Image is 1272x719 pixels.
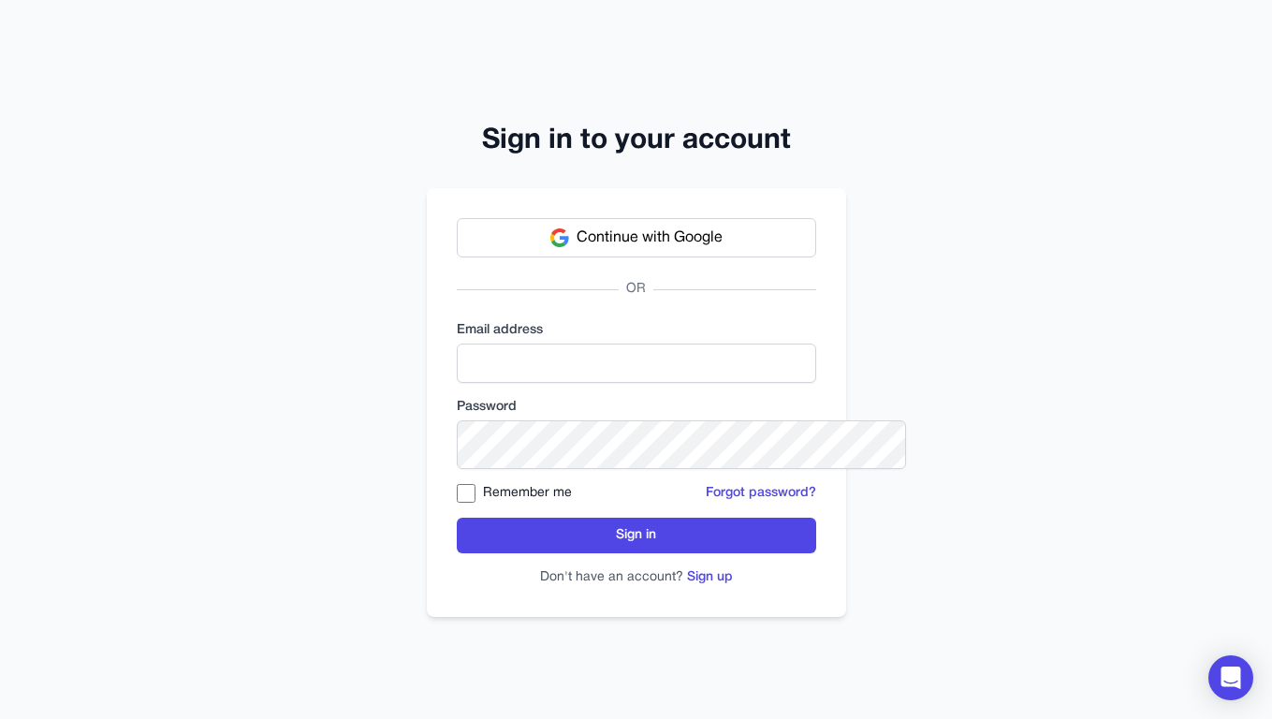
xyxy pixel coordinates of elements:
button: Forgot password? [706,484,816,503]
p: Don't have an account? [457,568,816,587]
label: Email address [457,321,816,340]
button: Sign up [687,568,733,587]
label: Remember me [483,484,572,503]
span: OR [619,280,653,299]
button: Continue with Google [457,218,816,257]
h2: Sign in to your account [427,125,846,158]
button: Sign in [457,518,816,553]
img: Google [550,228,569,247]
span: Continue with Google [577,227,723,249]
label: Password [457,398,816,417]
div: Open Intercom Messenger [1208,655,1253,700]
